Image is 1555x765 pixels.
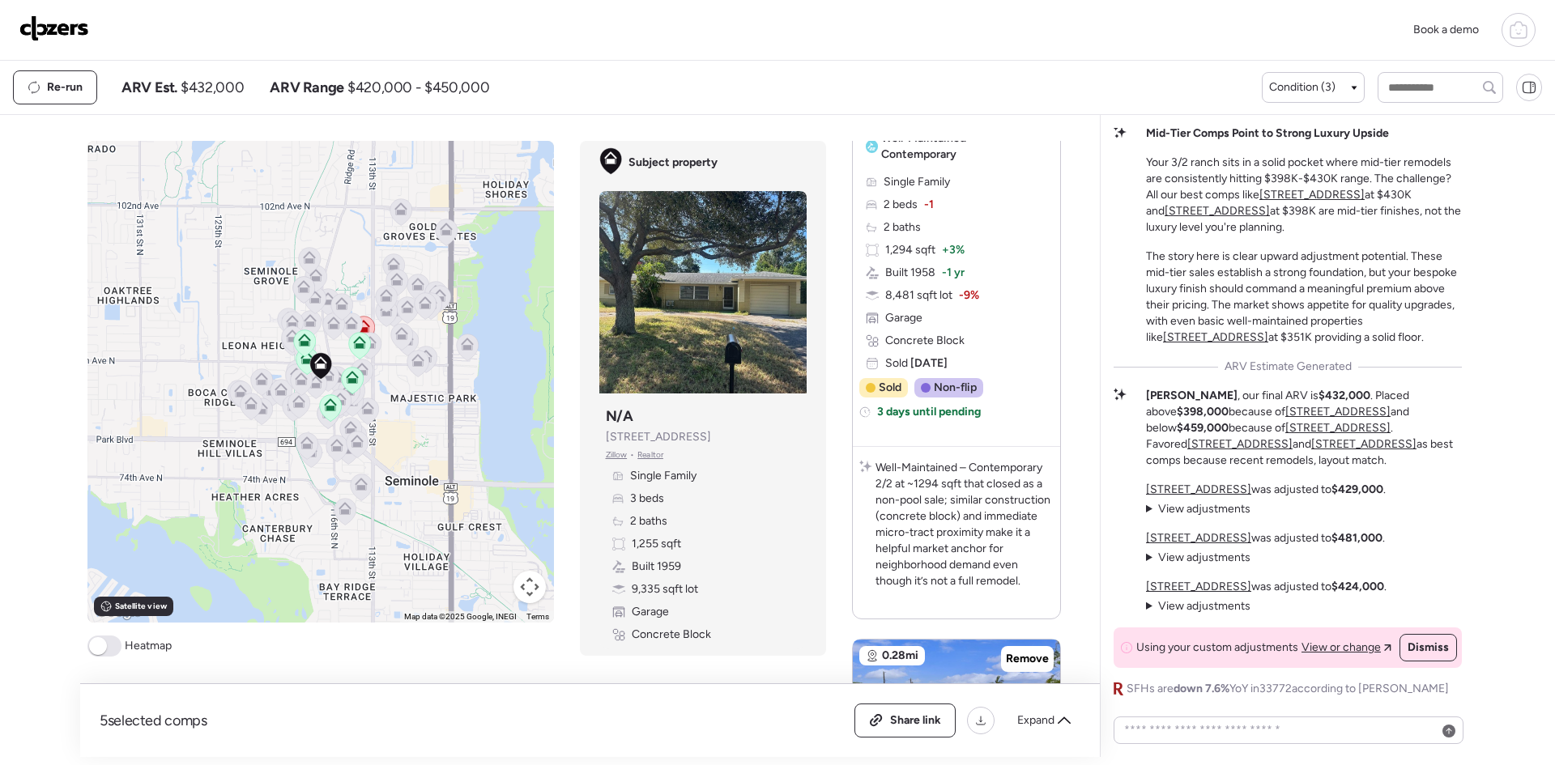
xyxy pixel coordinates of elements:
span: Remove [1006,651,1049,667]
p: The story here is clear upward adjustment potential. These mid-tier sales establish a strong foun... [1146,249,1462,346]
span: Sold [885,355,948,372]
a: [STREET_ADDRESS] [1146,531,1251,545]
span: -1 yr [942,265,965,281]
strong: $459,000 [1177,421,1229,435]
span: View adjustments [1158,502,1250,516]
a: [STREET_ADDRESS] [1146,580,1251,593]
a: Terms (opens in new tab) [526,612,549,621]
a: View or change [1302,640,1391,656]
span: 5 selected comps [100,711,207,730]
p: was adjusted to . [1146,579,1387,595]
span: Single Family [630,468,697,484]
a: [STREET_ADDRESS] [1311,437,1417,451]
a: [STREET_ADDRESS] [1259,188,1365,202]
span: Built 1959 [632,559,681,575]
strong: $481,000 [1331,531,1382,545]
span: Non-flip [934,380,977,396]
p: was adjusted to . [1146,530,1385,546]
span: $420,000 - $450,000 [347,78,489,97]
span: ARV Range [270,78,344,97]
strong: $424,000 [1331,580,1384,593]
span: 8,481 sqft lot [885,287,952,304]
span: Zillow [606,448,628,461]
span: -1 [924,197,934,213]
span: 2 baths [884,219,921,236]
strong: [PERSON_NAME] [1146,389,1238,402]
button: Map camera controls [513,571,546,603]
span: SFHs are YoY in 33772 according to [PERSON_NAME] [1127,681,1449,697]
a: [STREET_ADDRESS] [1285,405,1391,419]
span: View adjustments [1158,599,1250,613]
span: Garage [632,604,669,620]
span: Expand [1017,712,1054,729]
span: Satellite view [115,600,167,613]
span: Condition (3) [1269,79,1336,96]
span: Sold [879,380,901,396]
span: + 3% [942,242,965,258]
span: Map data ©2025 Google, INEGI [404,612,517,621]
p: Your 3/2 ranch sits in a solid pocket where mid-tier remodels are consistently hitting $398K-$430... [1146,155,1462,236]
span: View or change [1302,640,1381,656]
span: Single Family [884,174,950,190]
span: down 7.6% [1174,682,1229,695]
strong: $432,000 [1319,389,1370,402]
a: [STREET_ADDRESS] [1165,204,1270,218]
span: Share link [890,712,941,729]
a: [STREET_ADDRESS] [1285,421,1391,435]
h3: N/A [606,406,633,426]
img: Google [92,601,145,623]
span: • [630,448,634,461]
span: Using your custom adjustments [1136,640,1298,656]
span: Book a demo [1413,23,1479,36]
span: Concrete Block [885,333,965,349]
summary: View adjustments [1146,598,1250,614]
span: View adjustments [1158,550,1250,564]
a: [STREET_ADDRESS] [1163,330,1268,344]
span: 3 beds [630,491,664,507]
span: 2 baths [630,513,667,529]
summary: View adjustments [1146,501,1250,517]
span: Realtor [637,448,663,461]
span: 9,335 sqft lot [632,581,698,597]
a: [STREET_ADDRESS] [1146,482,1251,496]
span: 1,294 sqft [885,242,935,258]
span: $432,000 [181,78,244,97]
p: , our final ARV is . Placed above because of and below because of . Favored and as best comps bec... [1146,388,1462,469]
span: ARV Estimate Generated [1225,359,1352,375]
span: 3 days until pending [877,404,981,420]
span: [DATE] [908,356,948,370]
span: Dismiss [1408,640,1449,656]
span: Heatmap [125,638,172,654]
p: Well-Maintained – Contemporary 2/2 at ~1294 sqft that closed as a non-pool sale; similar construc... [875,460,1054,589]
p: was adjusted to . [1146,482,1386,498]
span: ARV Est. [121,78,177,97]
span: 0.28mi [882,648,918,664]
span: Well-Maintained – Contemporary [881,130,1047,163]
span: Garage [885,310,922,326]
summary: View adjustments [1146,550,1250,566]
span: Re-run [47,79,83,96]
a: [STREET_ADDRESS] [1187,437,1293,451]
span: -9% [959,287,979,304]
span: Concrete Block [632,627,711,643]
strong: $398,000 [1177,405,1229,419]
img: Logo [19,15,89,41]
strong: Mid-Tier Comps Point to Strong Luxury Upside [1146,126,1389,140]
span: 1,255 sqft [632,536,681,552]
span: Built 1958 [885,265,935,281]
strong: $429,000 [1331,482,1383,496]
span: [STREET_ADDRESS] [606,429,711,445]
a: Open this area in Google Maps (opens a new window) [92,601,145,623]
span: 2 beds [884,197,918,213]
span: Subject property [628,155,718,171]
